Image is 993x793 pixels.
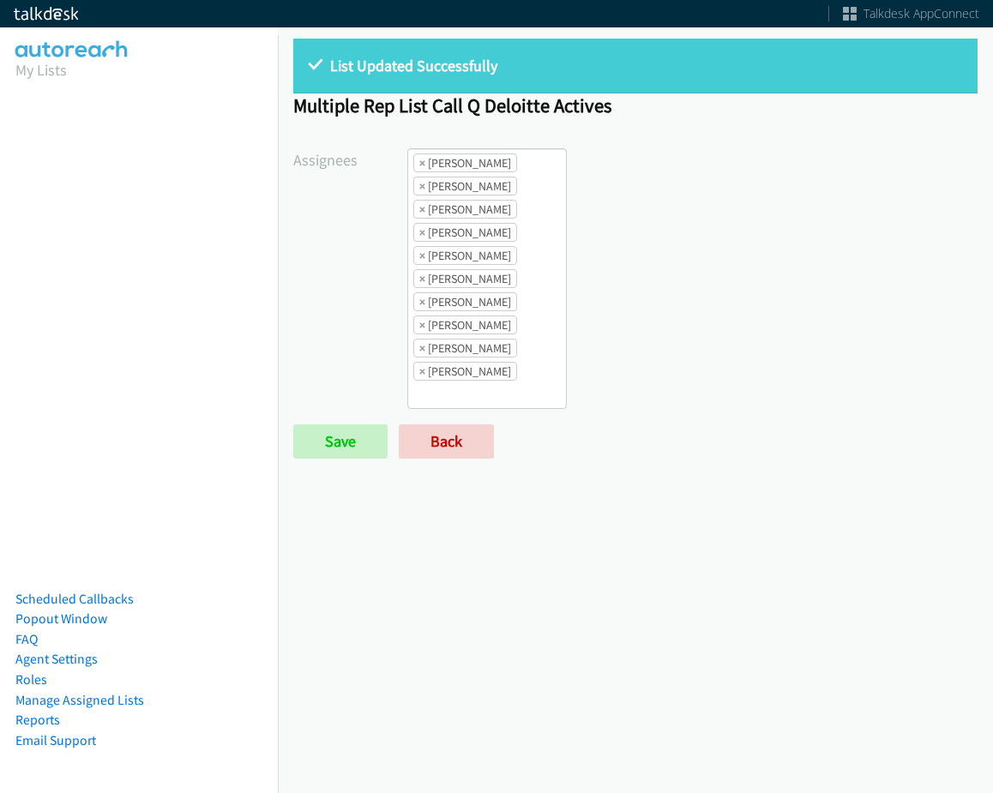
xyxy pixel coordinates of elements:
li: Tatiana Medina [413,339,517,357]
label: Assignees [293,148,407,171]
li: Jasmin Martinez [413,269,517,288]
a: Email Support [15,732,96,748]
a: Scheduled Callbacks [15,591,134,607]
li: Rodnika Murphy [413,315,517,334]
li: Trevonna Lancaster [413,362,517,381]
a: Reports [15,712,60,728]
a: Talkdesk AppConnect [843,5,979,22]
span: × [419,270,425,287]
a: FAQ [15,631,38,647]
li: Jordan Stehlik [413,292,517,311]
li: Cathy Shahan [413,200,517,219]
a: Back [399,424,494,459]
span: × [419,363,425,380]
span: × [419,154,425,171]
input: Save [293,424,388,459]
span: × [419,247,425,264]
li: Alana Ruiz [413,177,517,195]
iframe: Resource Center [943,328,993,465]
a: Manage Assigned Lists [15,692,144,708]
a: Popout Window [15,610,107,627]
p: List Updated Successfully [309,54,962,77]
span: × [419,316,425,333]
span: × [419,224,425,241]
span: × [419,293,425,310]
span: × [419,201,425,218]
span: × [419,177,425,195]
a: Roles [15,671,47,688]
li: Daquaya Johnson [413,246,517,265]
a: My Lists [15,60,67,80]
a: Agent Settings [15,651,98,667]
span: × [419,339,425,357]
li: Abigail Odhiambo [413,153,517,172]
li: Charles Ross [413,223,517,242]
h1: Multiple Rep List Call Q Deloitte Actives [293,93,978,117]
